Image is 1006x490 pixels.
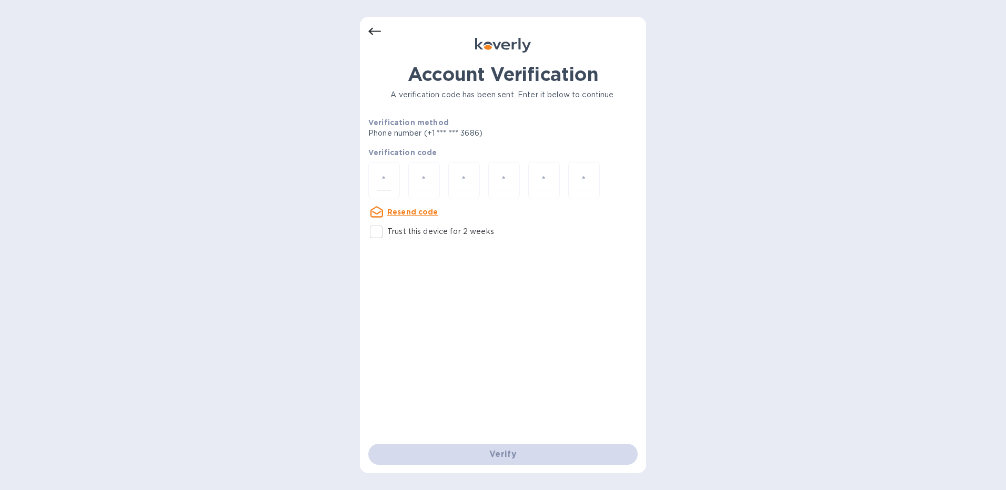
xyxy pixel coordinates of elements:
p: Phone number (+1 *** *** 3686) [368,128,563,139]
p: Verification code [368,147,638,158]
p: Trust this device for 2 weeks [387,226,494,237]
h1: Account Verification [368,63,638,85]
b: Verification method [368,118,449,127]
u: Resend code [387,208,438,216]
p: A verification code has been sent. Enter it below to continue. [368,89,638,100]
